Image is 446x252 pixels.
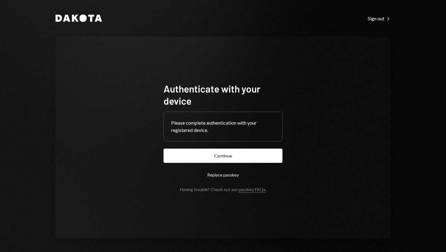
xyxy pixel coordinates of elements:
[164,149,282,163] button: Continue
[180,187,266,192] div: Having trouble? Check out our .
[171,119,275,134] div: Please complete authentication with your registered device.
[238,187,265,193] a: passkey FAQs
[164,168,282,182] button: Replace passkey
[164,82,282,107] h1: Authenticate with your device
[368,15,390,22] a: Sign out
